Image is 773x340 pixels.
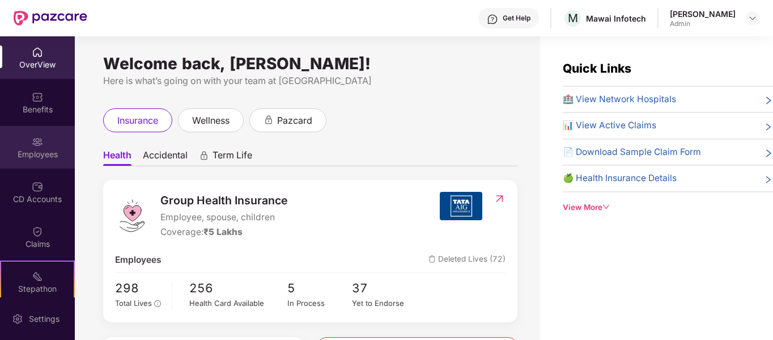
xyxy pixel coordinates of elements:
span: Quick Links [563,61,631,75]
div: Welcome back, [PERSON_NAME]! [103,59,517,68]
div: Coverage: [160,225,288,239]
span: Employee, spouse, children [160,211,288,224]
img: svg+xml;base64,PHN2ZyBpZD0iU2V0dGluZy0yMHgyMCIgeG1sbnM9Imh0dHA6Ly93d3cudzMub3JnLzIwMDAvc3ZnIiB3aW... [12,313,23,325]
span: 256 [189,279,287,297]
div: animation [199,150,209,161]
span: 📊 View Active Claims [563,119,656,132]
span: 5 [287,279,352,297]
span: ₹5 Lakhs [203,226,243,237]
img: New Pazcare Logo [14,11,87,26]
img: insurerIcon [440,192,482,220]
span: Group Health Insurance [160,192,288,209]
span: right [764,121,773,132]
div: Health Card Available [189,297,287,309]
div: animation [264,115,274,125]
img: svg+xml;base64,PHN2ZyB4bWxucz0iaHR0cDovL3d3dy53My5vcmcvMjAwMC9zdmciIHdpZHRoPSIyMSIgaGVpZ2h0PSIyMC... [32,271,43,282]
span: 🏥 View Network Hospitals [563,93,676,106]
img: svg+xml;base64,PHN2ZyBpZD0iRHJvcGRvd24tMzJ4MzIiIHhtbG5zPSJodHRwOi8vd3d3LnczLm9yZy8yMDAwL3N2ZyIgd2... [748,14,757,23]
span: Total Lives [115,299,152,308]
span: 🍏 Health Insurance Details [563,171,677,185]
div: In Process [287,297,352,309]
span: info-circle [154,300,161,307]
span: Deleted Lives (72) [428,253,506,267]
div: Here is what’s going on with your team at [GEOGRAPHIC_DATA] [103,74,517,88]
img: RedirectIcon [494,193,506,204]
span: 37 [352,279,417,297]
div: Admin [670,19,736,28]
img: svg+xml;base64,PHN2ZyBpZD0iSG9tZSIgeG1sbnM9Imh0dHA6Ly93d3cudzMub3JnLzIwMDAvc3ZnIiB3aWR0aD0iMjAiIG... [32,47,43,58]
span: Accidental [143,149,188,166]
img: deleteIcon [428,255,436,263]
span: Term Life [213,149,252,166]
span: right [764,148,773,159]
span: right [764,174,773,185]
img: svg+xml;base64,PHN2ZyBpZD0iQ2xhaW0iIHhtbG5zPSJodHRwOi8vd3d3LnczLm9yZy8yMDAwL3N2ZyIgd2lkdGg9IjIwIi... [32,226,43,237]
span: M [568,11,578,25]
div: View More [563,202,773,213]
div: Stepathon [1,283,74,295]
div: [PERSON_NAME] [670,9,736,19]
div: Get Help [503,14,530,23]
img: svg+xml;base64,PHN2ZyBpZD0iRW1wbG95ZWVzIiB4bWxucz0iaHR0cDovL3d3dy53My5vcmcvMjAwMC9zdmciIHdpZHRoPS... [32,136,43,148]
span: insurance [117,114,158,128]
img: svg+xml;base64,PHN2ZyBpZD0iQmVuZWZpdHMiIHhtbG5zPSJodHRwOi8vd3d3LnczLm9yZy8yMDAwL3N2ZyIgd2lkdGg9Ij... [32,91,43,103]
div: Settings [26,313,63,325]
span: down [602,203,610,211]
span: pazcard [277,114,312,128]
img: svg+xml;base64,PHN2ZyBpZD0iQ0RfQWNjb3VudHMiIGRhdGEtbmFtZT0iQ0QgQWNjb3VudHMiIHhtbG5zPSJodHRwOi8vd3... [32,181,43,192]
span: right [764,95,773,106]
img: logo [115,199,149,233]
div: Mawai Infotech [586,13,646,24]
span: Health [103,149,131,166]
span: wellness [192,114,230,128]
img: svg+xml;base64,PHN2ZyBpZD0iSGVscC0zMngzMiIgeG1sbnM9Imh0dHA6Ly93d3cudzMub3JnLzIwMDAvc3ZnIiB3aWR0aD... [487,14,498,25]
span: 📄 Download Sample Claim Form [563,145,701,159]
span: 298 [115,279,164,297]
div: Yet to Endorse [352,297,417,309]
span: Employees [115,253,162,267]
